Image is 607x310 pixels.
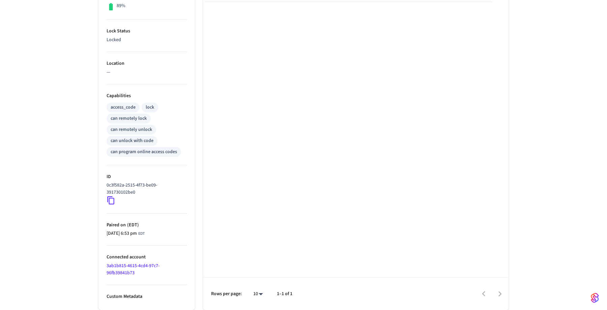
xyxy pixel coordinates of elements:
span: EDT [138,231,145,237]
p: ID [107,173,187,180]
p: Location [107,60,187,67]
p: 1–1 of 1 [277,290,292,298]
img: SeamLogoGradient.69752ec5.svg [591,292,599,303]
div: 10 [250,289,266,299]
div: can unlock with code [111,137,153,144]
div: access_code [111,104,136,111]
div: America/New_York [107,230,145,237]
p: Locked [107,36,187,44]
p: Lock Status [107,28,187,35]
p: — [107,69,187,76]
div: can remotely unlock [111,126,152,133]
p: Paired on [107,222,187,229]
div: can remotely lock [111,115,147,122]
p: Custom Metadata [107,293,187,300]
a: 3ab1b815-4615-4cd4-97c7-96fb39841b73 [107,262,160,276]
p: Connected account [107,254,187,261]
p: 89% [117,2,125,9]
div: lock [146,104,154,111]
p: 0c3f582a-2515-4f73-be09-391730102be0 [107,182,184,196]
div: can program online access codes [111,148,177,156]
span: ( EDT ) [126,222,139,228]
p: Rows per page: [211,290,242,298]
span: [DATE] 6:53 pm [107,230,137,237]
p: Capabilities [107,92,187,100]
